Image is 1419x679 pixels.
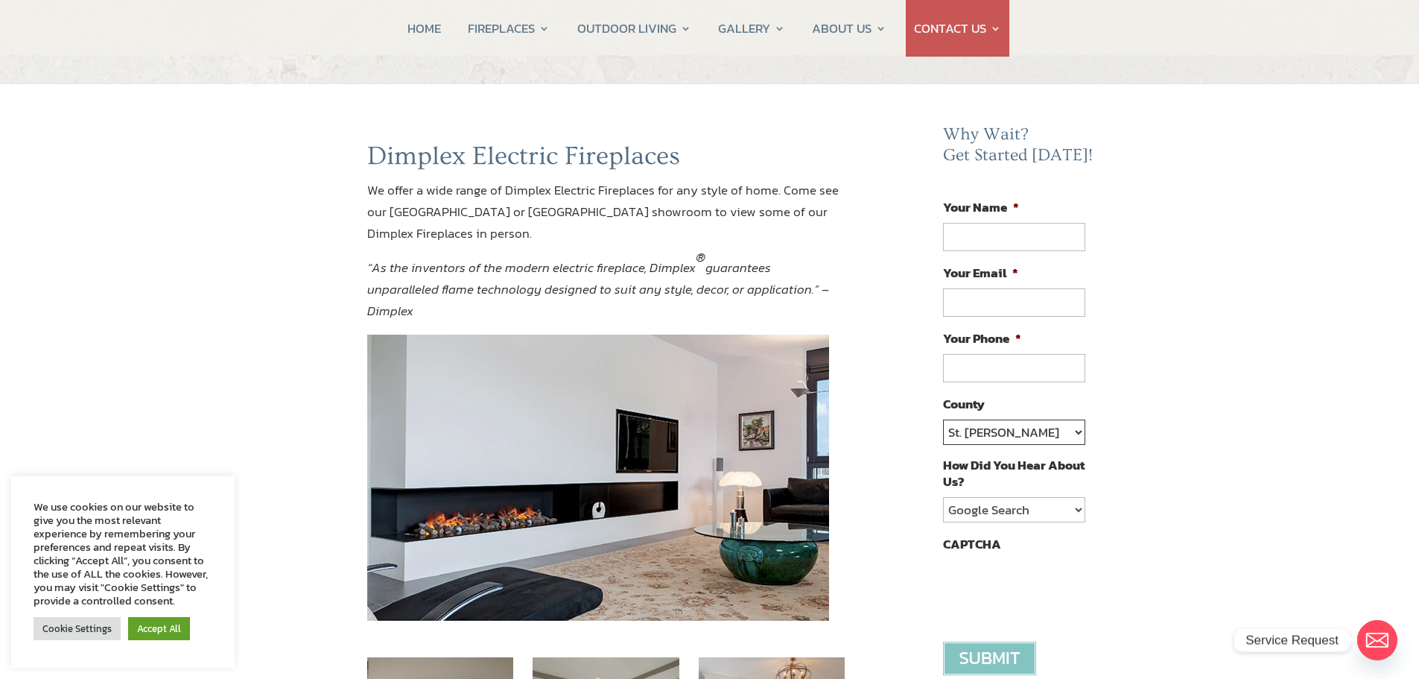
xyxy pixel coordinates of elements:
div: We use cookies on our website to give you the most relevant experience by remembering your prefer... [34,500,212,607]
img: Dimplex electric fireplace [367,335,829,621]
em: “As the inventors of the modern electric fireplace, Dimplex guarantees unparalleled flame technol... [367,247,829,320]
h2: Why Wait? Get Started [DATE]! [943,124,1096,173]
a: Accept All [128,617,190,640]
a: Email [1357,620,1397,660]
h1: Dimplex Electric Fireplaces [367,141,845,180]
sup: ® [696,247,705,267]
label: County [943,396,985,412]
input: Submit [943,642,1036,675]
label: How Did You Hear About Us? [943,457,1085,490]
a: Cookie Settings [34,617,121,640]
label: Your Phone [943,330,1021,347]
p: We offer a wide range of Dimplex Electric Fireplaces for any style of home. Come see our [GEOGRAP... [367,180,845,257]
label: CAPTCHA [943,536,1001,552]
label: Your Name [943,199,1019,215]
iframe: reCAPTCHA [943,560,1169,618]
label: Your Email [943,265,1018,281]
